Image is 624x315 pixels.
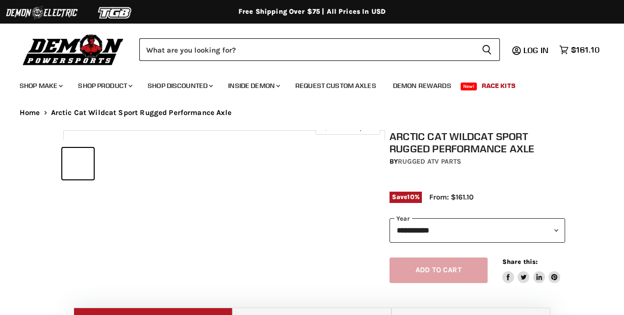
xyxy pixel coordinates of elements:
img: Demon Electric Logo 2 [5,3,78,22]
a: $161.10 [554,43,604,57]
span: $161.10 [571,45,599,55]
a: Shop Discounted [140,76,219,96]
h1: Arctic Cat Wildcat Sport Rugged Performance Axle [390,130,565,155]
span: From: $161.10 [429,193,473,201]
button: Search [474,38,500,61]
select: year [390,218,565,242]
aside: Share this: [502,258,561,284]
form: Product [139,38,500,61]
span: Click to expand [320,124,375,131]
a: Rugged ATV Parts [398,157,461,166]
span: Log in [523,45,548,55]
span: Save % [390,192,422,202]
a: Shop Make [12,76,69,96]
a: Log in [519,46,554,55]
input: Search [139,38,474,61]
a: Home [20,109,40,117]
a: Demon Rewards [386,76,459,96]
span: New! [461,83,477,90]
span: 10 [407,193,414,200]
span: Arctic Cat Wildcat Sport Rugged Performance Axle [51,109,232,117]
img: TGB Logo 2 [78,3,152,22]
img: Demon Powersports [20,32,127,67]
a: Inside Demon [221,76,286,96]
button: IMAGE thumbnail [62,148,94,179]
a: Race Kits [474,76,523,96]
a: Shop Product [71,76,138,96]
ul: Main menu [12,72,597,96]
a: Request Custom Axles [288,76,384,96]
div: by [390,156,565,167]
span: Share this: [502,258,538,265]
